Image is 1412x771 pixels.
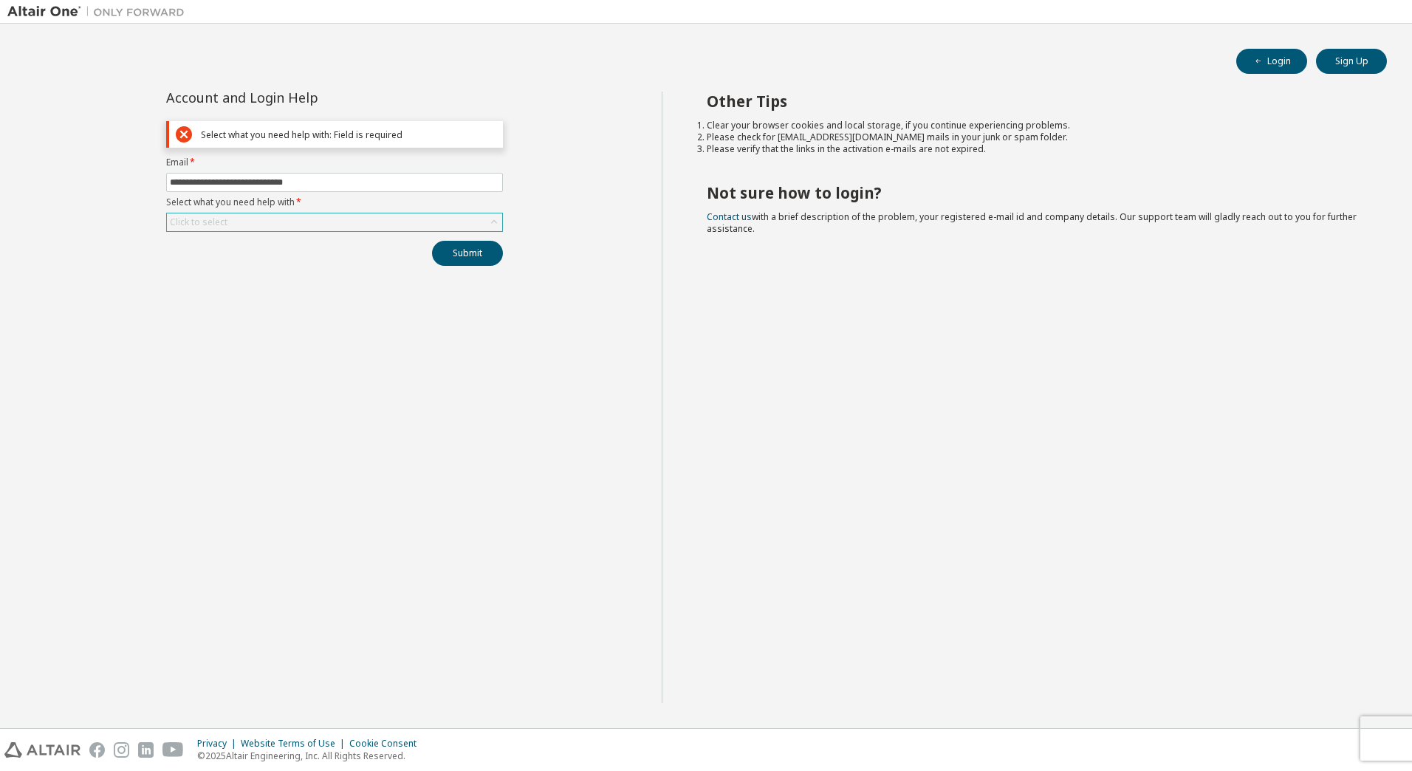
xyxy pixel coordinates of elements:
img: facebook.svg [89,742,105,758]
div: Privacy [197,738,241,750]
img: youtube.svg [162,742,184,758]
img: Altair One [7,4,192,19]
div: Account and Login Help [166,92,436,103]
label: Email [166,157,503,168]
li: Please check for [EMAIL_ADDRESS][DOMAIN_NAME] mails in your junk or spam folder. [707,131,1361,143]
img: linkedin.svg [138,742,154,758]
h2: Other Tips [707,92,1361,111]
span: with a brief description of the problem, your registered e-mail id and company details. Our suppo... [707,210,1357,235]
button: Sign Up [1316,49,1387,74]
li: Please verify that the links in the activation e-mails are not expired. [707,143,1361,155]
div: Select what you need help with: Field is required [201,129,496,140]
label: Select what you need help with [166,196,503,208]
img: instagram.svg [114,742,129,758]
h2: Not sure how to login? [707,183,1361,202]
div: Click to select [167,213,502,231]
div: Cookie Consent [349,738,425,750]
button: Submit [432,241,503,266]
li: Clear your browser cookies and local storage, if you continue experiencing problems. [707,120,1361,131]
div: Click to select [170,216,227,228]
button: Login [1236,49,1307,74]
div: Website Terms of Use [241,738,349,750]
img: altair_logo.svg [4,742,80,758]
p: © 2025 Altair Engineering, Inc. All Rights Reserved. [197,750,425,762]
a: Contact us [707,210,752,223]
